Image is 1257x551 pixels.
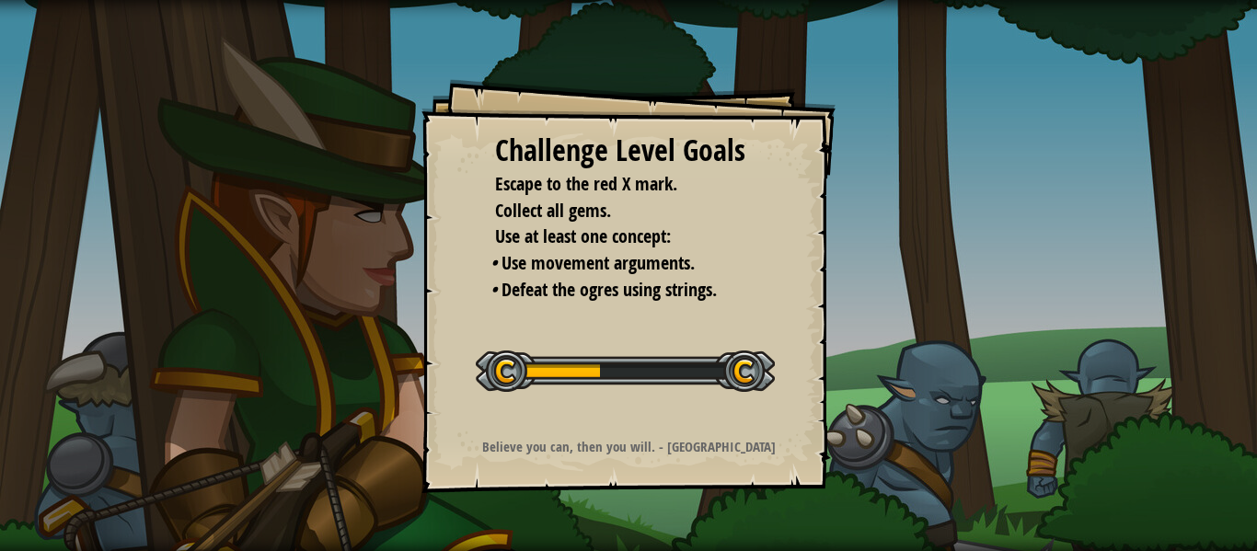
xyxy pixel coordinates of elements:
[490,250,757,277] li: Use movement arguments.
[495,198,611,223] span: Collect all gems.
[472,224,757,250] li: Use at least one concept:
[495,224,671,248] span: Use at least one concept:
[495,130,762,172] div: Challenge Level Goals
[472,171,757,198] li: Escape to the red X mark.
[490,250,497,275] i: •
[490,277,757,304] li: Defeat the ogres using strings.
[495,171,677,196] span: Escape to the red X mark.
[502,277,717,302] span: Defeat the ogres using strings.
[472,198,757,224] li: Collect all gems.
[490,277,497,302] i: •
[502,250,695,275] span: Use movement arguments.
[482,437,776,456] strong: Believe you can, then you will. - [GEOGRAPHIC_DATA]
